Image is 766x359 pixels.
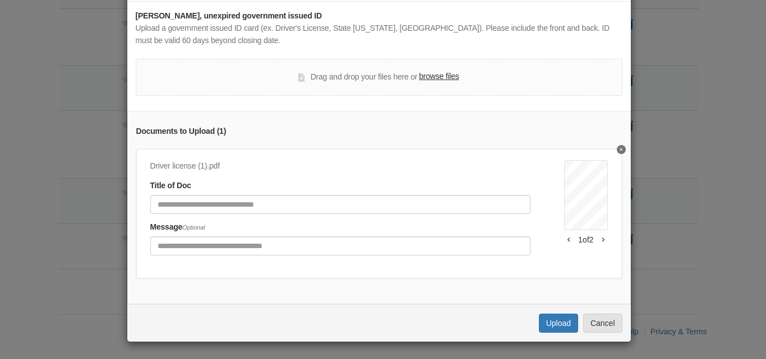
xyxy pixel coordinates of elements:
input: Include any comments on this document [150,236,530,255]
button: Upload [539,314,578,333]
div: Upload a government issued ID card (ex. Driver's License, State [US_STATE], [GEOGRAPHIC_DATA]). P... [136,22,622,47]
label: Message [150,221,205,234]
label: browse files [419,71,459,83]
div: Drag and drop your files here or [298,71,459,84]
span: Optional [182,224,205,231]
div: Documents to Upload ( 1 ) [136,125,622,138]
input: Document Title [150,195,530,214]
div: Driver license (1).pdf [150,160,530,172]
button: Cancel [583,314,622,333]
div: 1 of 2 [564,234,608,245]
div: [PERSON_NAME], unexpired government issued ID [136,10,622,22]
label: Title of Doc [150,180,191,192]
button: Delete undefined [617,145,626,154]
